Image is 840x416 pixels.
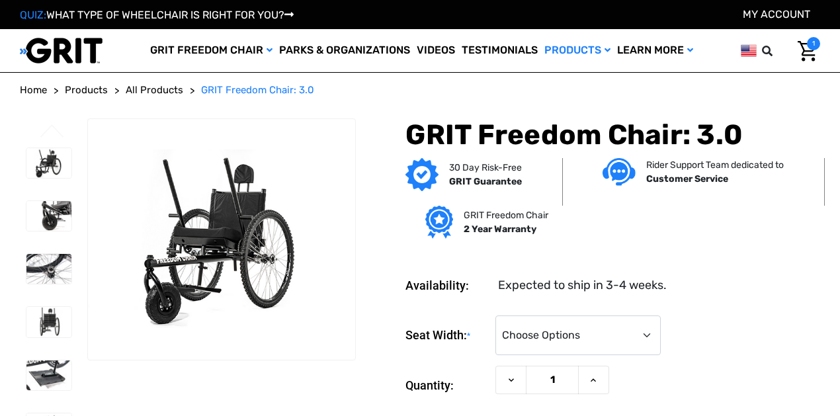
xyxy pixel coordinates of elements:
[38,124,66,140] button: Go to slide 3 of 3
[788,37,820,65] a: Cart with 1 items
[614,29,696,72] a: Learn More
[646,158,784,172] p: Rider Support Team dedicated to
[798,41,817,62] img: Cart
[201,84,314,96] span: GRIT Freedom Chair: 3.0
[276,29,413,72] a: Parks & Organizations
[201,83,314,98] a: GRIT Freedom Chair: 3.0
[126,84,183,96] span: All Products
[88,149,356,328] img: GRIT Freedom Chair: 3.0
[126,83,183,98] a: All Products
[449,161,522,175] p: 30 Day Risk-Free
[20,84,47,96] span: Home
[425,206,452,239] img: Grit freedom
[405,276,489,294] dt: Availability:
[405,366,489,405] label: Quantity:
[20,83,820,98] nav: Breadcrumb
[20,9,294,21] a: QUIZ:WHAT TYPE OF WHEELCHAIR IS RIGHT FOR YOU?
[147,29,276,72] a: GRIT Freedom Chair
[65,84,108,96] span: Products
[807,37,820,50] span: 1
[458,29,541,72] a: Testimonials
[768,37,788,65] input: Search
[498,276,667,294] dd: Expected to ship in 3-4 weeks.
[26,148,71,178] img: GRIT Freedom Chair: 3.0
[741,42,757,59] img: us.png
[26,201,71,231] img: GRIT Freedom Chair: 3.0
[603,158,636,185] img: Customer service
[26,307,71,337] img: GRIT Freedom Chair: 3.0
[464,224,536,235] strong: 2 Year Warranty
[405,158,439,191] img: GRIT Guarantee
[464,208,548,222] p: GRIT Freedom Chair
[413,29,458,72] a: Videos
[449,176,522,187] strong: GRIT Guarantee
[65,83,108,98] a: Products
[26,360,71,390] img: GRIT Freedom Chair: 3.0
[20,9,46,21] span: QUIZ:
[26,254,71,284] img: GRIT Freedom Chair: 3.0
[405,118,820,151] h1: GRIT Freedom Chair: 3.0
[20,37,103,64] img: GRIT All-Terrain Wheelchair and Mobility Equipment
[405,315,489,356] label: Seat Width:
[743,8,810,21] a: Account
[20,83,47,98] a: Home
[646,173,728,185] strong: Customer Service
[541,29,614,72] a: Products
